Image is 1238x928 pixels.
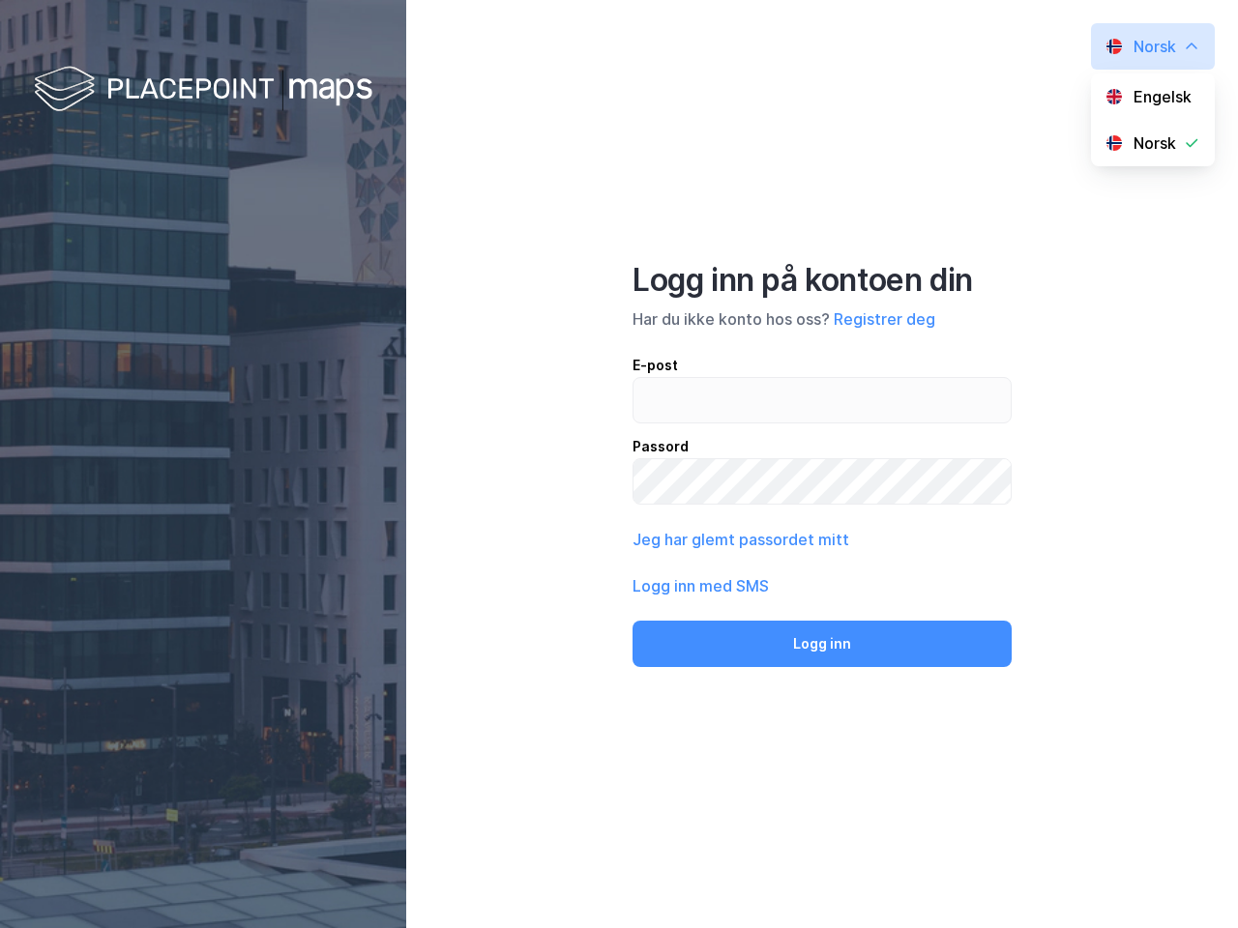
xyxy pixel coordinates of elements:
[633,261,1012,300] div: Logg inn på kontoen din
[633,574,769,597] button: Logg inn med SMS
[34,62,372,119] img: logo-white.f07954bde2210d2a523dddb988cd2aa7.svg
[633,435,1012,458] div: Passord
[1134,131,1176,155] div: Norsk
[633,354,1012,377] div: E-post
[1141,835,1238,928] iframe: Chat Widget
[633,528,849,551] button: Jeg har glemt passordet mitt
[633,307,1012,331] div: Har du ikke konto hos oss?
[1134,35,1176,58] div: Norsk
[633,621,1012,667] button: Logg inn
[834,307,935,331] button: Registrer deg
[1134,85,1192,108] div: Engelsk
